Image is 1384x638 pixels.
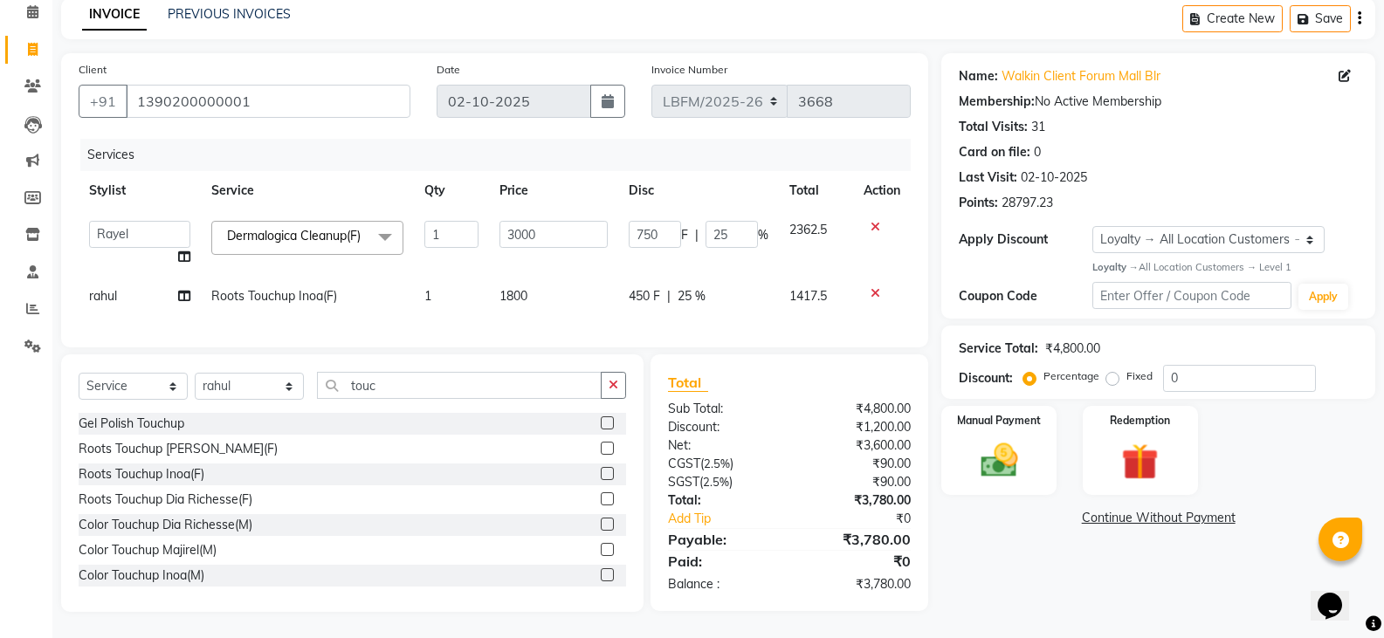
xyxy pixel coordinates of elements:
div: ₹0 [789,551,924,572]
div: Net: [655,436,789,455]
div: ₹3,780.00 [789,575,924,593]
div: Gel Polish Touchup [79,415,184,433]
div: Sub Total: [655,400,789,418]
div: Total Visits: [959,118,1028,136]
span: | [695,226,699,244]
label: Date [437,62,460,78]
div: Last Visit: [959,168,1017,187]
span: 450 F [629,287,660,305]
div: ₹1,200.00 [789,418,924,436]
span: 2.5% [704,456,730,470]
label: Invoice Number [651,62,727,78]
th: Disc [618,171,779,210]
div: ₹3,780.00 [789,529,924,550]
button: Save [1290,5,1351,32]
span: Total [668,374,708,392]
label: Client [79,62,107,78]
th: Action [853,171,911,210]
a: x [361,228,368,244]
div: Membership: [959,93,1035,111]
div: Roots Touchup Dia Richesse(F) [79,491,252,509]
span: F [681,226,688,244]
strong: Loyalty → [1092,261,1139,273]
div: ₹3,600.00 [789,436,924,455]
div: Name: [959,67,998,86]
div: Services [80,139,924,171]
span: | [667,287,671,305]
button: +91 [79,85,127,118]
span: 1 [424,288,431,304]
div: ( ) [655,455,789,473]
input: Search or Scan [317,372,602,399]
span: 1800 [499,288,527,304]
span: 2.5% [703,475,729,489]
span: Roots Touchup Inoa(F) [211,288,337,304]
div: ₹90.00 [789,473,924,491]
div: ₹0 [812,510,924,528]
div: Total: [655,491,789,510]
th: Stylist [79,171,201,210]
div: Apply Discount [959,230,1091,249]
label: Percentage [1043,368,1099,384]
div: Color Touchup Inoa(M) [79,566,204,585]
div: Color Touchup Dia Richesse(M) [79,516,252,534]
div: All Location Customers → Level 1 [1092,260,1358,275]
img: _gift.svg [1110,439,1170,485]
span: SGST [668,474,699,490]
span: Dermalogica Cleanup(F) [227,228,361,244]
div: 31 [1031,118,1045,136]
div: ( ) [655,473,789,491]
span: 25 % [678,287,706,305]
a: Continue Without Payment [945,509,1372,527]
div: Roots Touchup [PERSON_NAME](F) [79,440,278,458]
input: Search by Name/Mobile/Email/Code [126,85,410,118]
div: Coupon Code [959,287,1091,305]
div: Discount: [959,369,1013,388]
a: Add Tip [655,510,812,528]
span: rahul [89,288,117,304]
a: PREVIOUS INVOICES [168,6,291,22]
th: Service [201,171,414,210]
div: Paid: [655,551,789,572]
button: Apply [1298,284,1348,310]
th: Price [489,171,618,210]
button: Create New [1182,5,1283,32]
div: ₹4,800.00 [789,400,924,418]
div: 0 [1034,143,1041,161]
div: Card on file: [959,143,1030,161]
label: Redemption [1110,413,1170,429]
span: % [758,226,768,244]
label: Fixed [1126,368,1153,384]
div: ₹90.00 [789,455,924,473]
th: Total [779,171,853,210]
span: CGST [668,456,700,471]
span: 2362.5 [789,222,827,237]
div: Points: [959,194,998,212]
div: Roots Touchup Inoa(F) [79,465,204,484]
iframe: chat widget [1311,568,1367,621]
div: Service Total: [959,340,1038,358]
a: Walkin Client Forum Mall Blr [1002,67,1160,86]
div: Payable: [655,529,789,550]
label: Manual Payment [957,413,1041,429]
div: ₹3,780.00 [789,491,924,510]
input: Enter Offer / Coupon Code [1092,282,1291,309]
div: Discount: [655,418,789,436]
div: 02-10-2025 [1021,168,1087,187]
img: _cash.svg [969,439,1029,482]
div: No Active Membership [959,93,1358,111]
span: 1417.5 [789,288,827,304]
div: ₹4,800.00 [1045,340,1100,358]
div: Balance : [655,575,789,593]
th: Qty [414,171,489,210]
div: 28797.23 [1002,194,1053,212]
div: Color Touchup Majirel(M) [79,541,217,559]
